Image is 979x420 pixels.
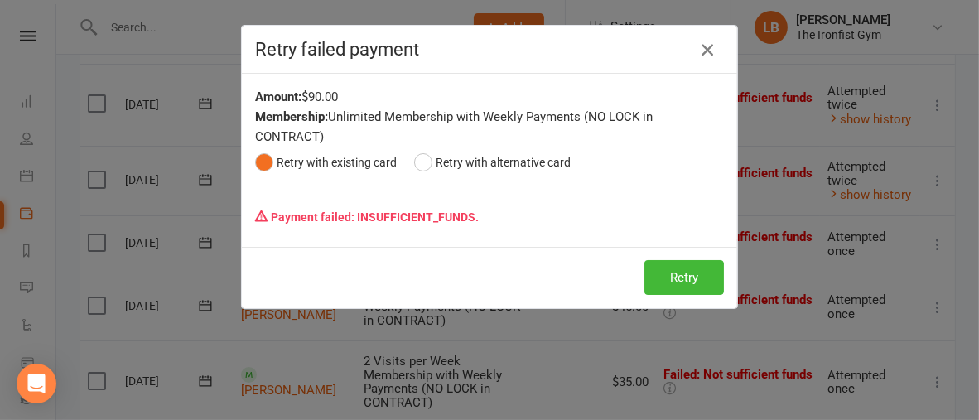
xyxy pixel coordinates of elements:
p: Payment failed: INSUFFICIENT_FUNDS. [255,201,724,233]
h4: Retry failed payment [255,39,724,60]
div: Unlimited Membership with Weekly Payments (NO LOCK in CONTRACT) [255,107,724,147]
div: $90.00 [255,87,724,107]
button: Close [694,36,721,63]
button: Retry with alternative card [414,147,571,178]
strong: Amount: [255,89,301,104]
button: Retry [644,260,724,295]
button: Retry with existing card [255,147,397,178]
strong: Membership: [255,109,328,124]
div: Open Intercom Messenger [17,364,56,403]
